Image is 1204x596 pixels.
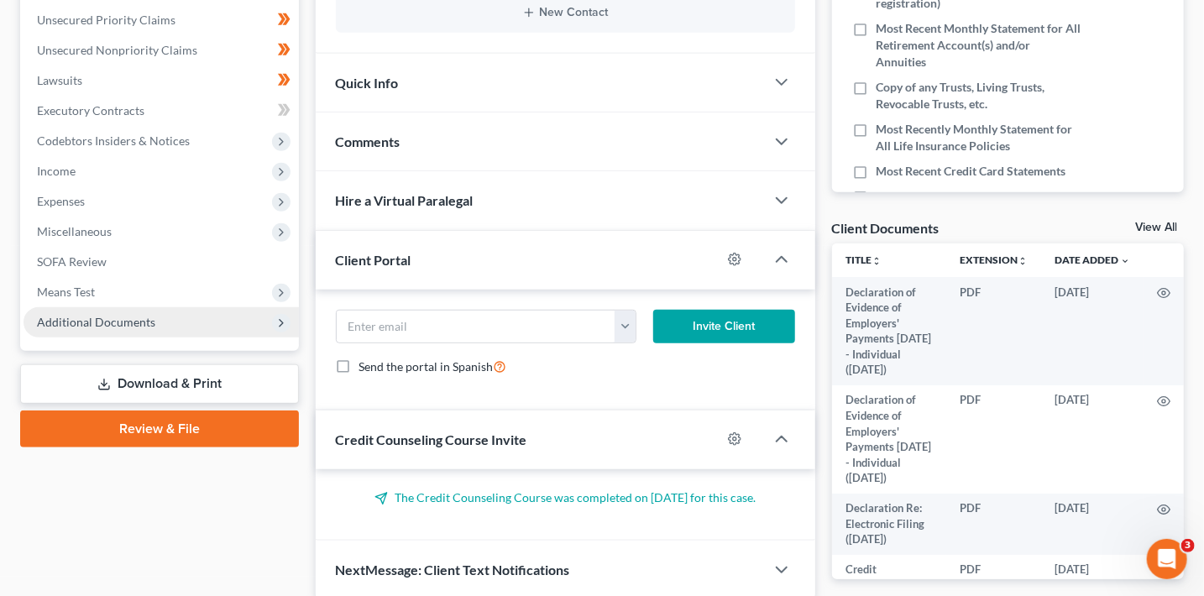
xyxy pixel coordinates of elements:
span: Unsecured Nonpriority Claims [37,43,197,57]
div: Client Documents [832,219,940,237]
span: NextMessage: Client Text Notifications [336,562,570,578]
a: View All [1135,222,1177,233]
span: Most Recently Monthly Statement for All Life Insurance Policies [876,121,1082,154]
span: Client Portal [336,252,411,268]
td: PDF [946,385,1041,494]
i: unfold_more [872,256,882,266]
span: Copy of any Trusts, Living Trusts, Revocable Trusts, etc. [876,79,1082,112]
span: Additional Documents [37,315,155,329]
a: Unsecured Nonpriority Claims [24,35,299,65]
span: 3 [1181,539,1195,552]
span: Send the portal in Spanish [359,359,494,374]
td: [DATE] [1041,385,1144,494]
iframe: Intercom live chat [1147,539,1187,579]
td: Declaration Re: Electronic Filing ([DATE]) [832,494,946,555]
span: Codebtors Insiders & Notices [37,133,190,148]
span: Hire a Virtual Paralegal [336,192,474,208]
a: Titleunfold_more [845,254,882,266]
span: Credit Counseling Course Invite [336,431,527,447]
td: Declaration of Evidence of Employers' Payments [DATE] - Individual ([DATE]) [832,385,946,494]
span: Quick Info [336,75,399,91]
a: Lawsuits [24,65,299,96]
button: Invite Client [653,310,795,343]
span: Miscellaneous [37,224,112,238]
a: Unsecured Priority Claims [24,5,299,35]
span: Means Test [37,285,95,299]
i: unfold_more [1018,256,1028,266]
span: Comments [336,133,400,149]
td: [DATE] [1041,277,1144,385]
a: Extensionunfold_more [960,254,1028,266]
a: Review & File [20,410,299,447]
span: Executory Contracts [37,103,144,118]
span: Expenses [37,194,85,208]
span: Unsecured Priority Claims [37,13,175,27]
span: Lawsuits [37,73,82,87]
span: Most Recent Monthly Statement for All Retirement Account(s) and/or Annuities [876,20,1082,71]
span: Bills/Invoices/Statements/Collection Letters/Creditor Correspondence [876,188,1082,222]
td: Declaration of Evidence of Employers' Payments [DATE] - Individual ([DATE]) [832,277,946,385]
td: PDF [946,277,1041,385]
span: Income [37,164,76,178]
span: Most Recent Credit Card Statements [876,163,1065,180]
a: Download & Print [20,364,299,404]
td: [DATE] [1041,494,1144,555]
a: Date Added expand_more [1055,254,1130,266]
td: PDF [946,494,1041,555]
p: The Credit Counseling Course was completed on [DATE] for this case. [336,489,795,506]
button: New Contact [349,6,782,19]
a: Executory Contracts [24,96,299,126]
span: SOFA Review [37,254,107,269]
input: Enter email [337,311,616,342]
a: SOFA Review [24,247,299,277]
i: expand_more [1120,256,1130,266]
